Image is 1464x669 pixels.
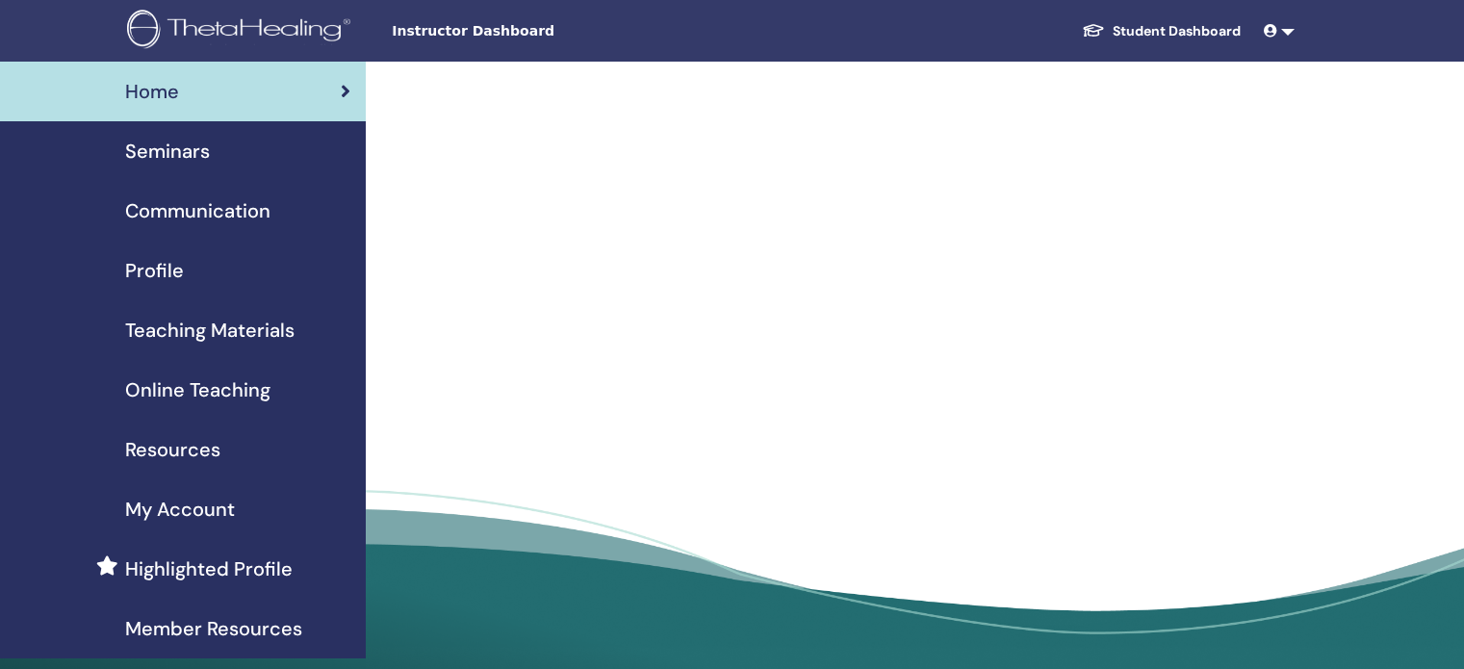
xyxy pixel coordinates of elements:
img: logo.png [127,10,357,53]
span: Communication [125,196,270,225]
span: Profile [125,256,184,285]
img: graduation-cap-white.svg [1082,22,1105,39]
span: My Account [125,495,235,524]
span: Seminars [125,137,210,166]
span: Teaching Materials [125,316,295,345]
span: Member Resources [125,614,302,643]
span: Online Teaching [125,375,270,404]
span: Home [125,77,179,106]
a: Student Dashboard [1066,13,1256,49]
span: Resources [125,435,220,464]
span: Highlighted Profile [125,554,293,583]
span: Instructor Dashboard [392,21,681,41]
